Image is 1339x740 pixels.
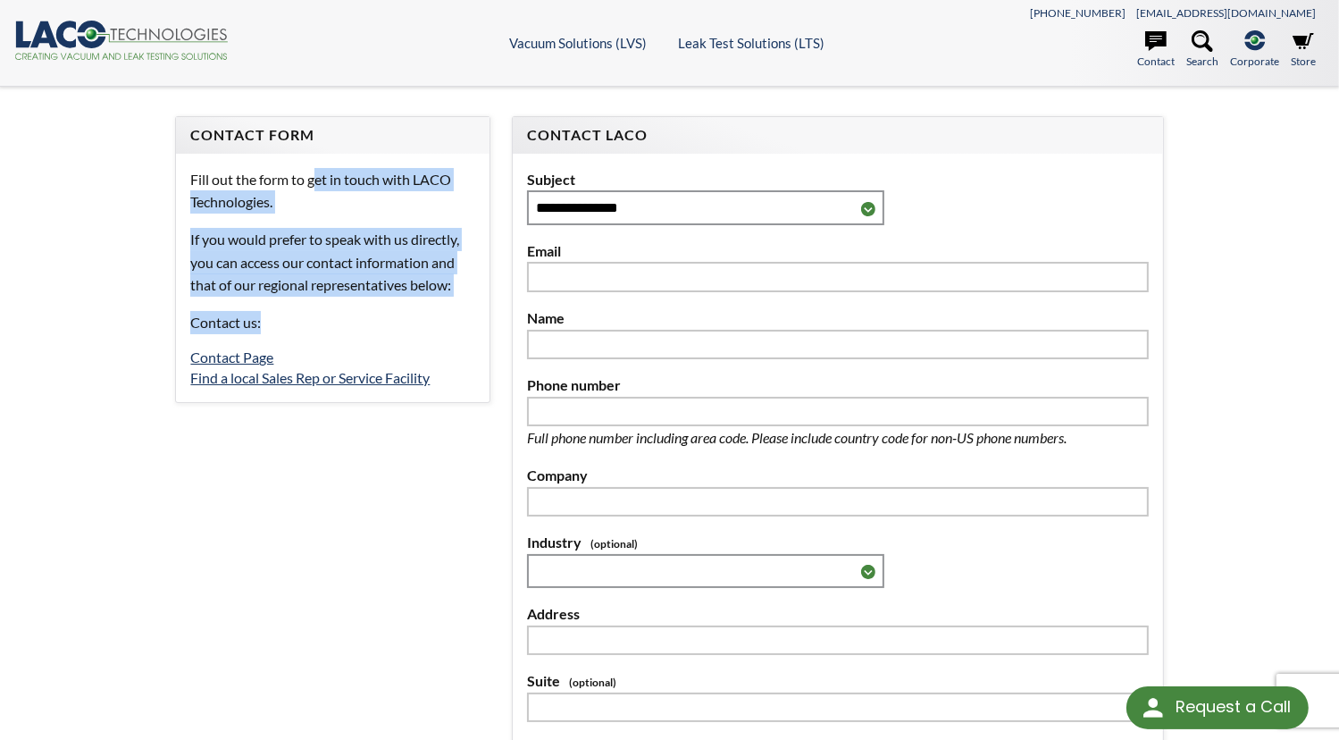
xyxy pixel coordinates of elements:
a: Store [1291,30,1316,70]
label: Email [527,240,1148,263]
a: Find a local Sales Rep or Service Facility [190,369,430,386]
a: Vacuum Solutions (LVS) [510,35,648,51]
p: Fill out the form to get in touch with LACO Technologies. [190,168,475,214]
h4: Contact LACO [527,126,1148,145]
a: [EMAIL_ADDRESS][DOMAIN_NAME] [1136,6,1316,20]
h4: Contact Form [190,126,475,145]
label: Name [527,307,1148,330]
p: Contact us: [190,311,475,334]
a: Leak Test Solutions (LTS) [679,35,825,51]
p: Full phone number including area code. Please include country code for non-US phone numbers. [527,426,1126,450]
a: [PHONE_NUMBER] [1030,6,1126,20]
a: Search [1186,30,1218,70]
label: Industry [527,531,1148,554]
div: Request a Call [1176,686,1291,727]
p: If you would prefer to speak with us directly, you can access our contact information and that of... [190,228,475,297]
a: Contact Page [190,349,273,366]
label: Suite [527,669,1148,693]
a: Contact [1137,30,1175,70]
label: Address [527,602,1148,626]
img: round button [1139,694,1167,722]
label: Subject [527,168,1148,191]
label: Company [527,464,1148,487]
label: Phone number [527,374,1148,397]
div: Request a Call [1126,686,1309,729]
span: Corporate [1230,53,1279,70]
